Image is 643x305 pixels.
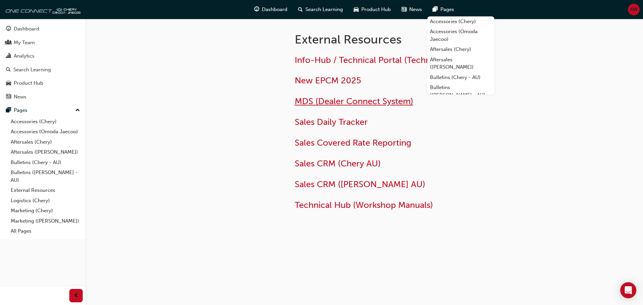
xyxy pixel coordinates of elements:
a: car-iconProduct Hub [348,3,396,16]
button: AW [628,4,640,15]
span: Dashboard [262,6,287,13]
span: people-icon [6,40,11,46]
a: Accessories (Chery) [427,16,494,27]
span: chart-icon [6,53,11,59]
a: search-iconSearch Learning [293,3,348,16]
a: Aftersales ([PERSON_NAME]) [8,147,83,157]
a: Aftersales ([PERSON_NAME]) [427,55,494,72]
span: guage-icon [254,5,259,14]
span: up-icon [75,106,80,115]
span: pages-icon [433,5,438,14]
span: car-icon [354,5,359,14]
span: guage-icon [6,26,11,32]
span: news-icon [6,94,11,100]
button: DashboardMy TeamAnalyticsSearch LearningProduct HubNews [3,21,83,104]
a: Dashboard [3,23,83,35]
a: Bulletins ([PERSON_NAME] - AU) [8,167,83,185]
a: news-iconNews [396,3,427,16]
a: All Pages [8,226,83,236]
span: pages-icon [6,107,11,113]
span: news-icon [402,5,407,14]
a: Bulletins (Chery - AU) [8,157,83,168]
a: Sales Covered Rate Reporting [295,138,411,148]
span: AW [630,6,638,13]
div: My Team [14,39,35,47]
div: Open Intercom Messenger [620,282,636,298]
div: Pages [14,106,27,114]
a: News [3,91,83,103]
a: pages-iconPages [427,3,459,16]
a: My Team [3,36,83,49]
img: oneconnect [3,3,80,16]
span: search-icon [6,67,11,73]
a: Bulletins (Chery - AU) [427,72,494,83]
span: Product Hub [361,6,391,13]
a: Sales Daily Tracker [295,117,368,127]
a: Product Hub [3,77,83,89]
a: Accessories (Omoda Jaecoo) [8,127,83,137]
a: New EPCM 2025 [295,75,361,86]
span: Pages [440,6,454,13]
a: Sales CRM ([PERSON_NAME] AU) [295,179,425,189]
a: Aftersales (Chery) [8,137,83,147]
a: Marketing (Chery) [8,206,83,216]
a: External Resources [8,185,83,196]
span: Search Learning [305,6,343,13]
div: Product Hub [14,79,43,87]
a: Accessories (Chery) [8,117,83,127]
a: Technical Hub (Workshop Manuals) [295,200,433,210]
button: Pages [3,104,83,117]
a: Analytics [3,50,83,62]
a: Search Learning [3,64,83,76]
h1: External Resources [295,32,514,47]
a: guage-iconDashboard [249,3,293,16]
a: Bulletins ([PERSON_NAME] - AU) [427,82,494,100]
a: Logistics (Chery) [8,196,83,206]
a: Aftersales (Chery) [427,44,494,55]
div: News [14,93,26,101]
a: MDS (Dealer Connect System) [295,96,413,106]
div: Search Learning [13,66,51,74]
a: Sales CRM (Chery AU) [295,158,381,169]
span: News [409,6,422,13]
div: Analytics [14,52,34,60]
a: Accessories (Omoda Jaecoo) [427,26,494,44]
a: Info-Hub / Technical Portal (Technical Cases) [295,55,472,65]
span: search-icon [298,5,303,14]
span: prev-icon [74,292,79,300]
div: Dashboard [14,25,39,33]
span: car-icon [6,80,11,86]
a: Marketing ([PERSON_NAME]) [8,216,83,226]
